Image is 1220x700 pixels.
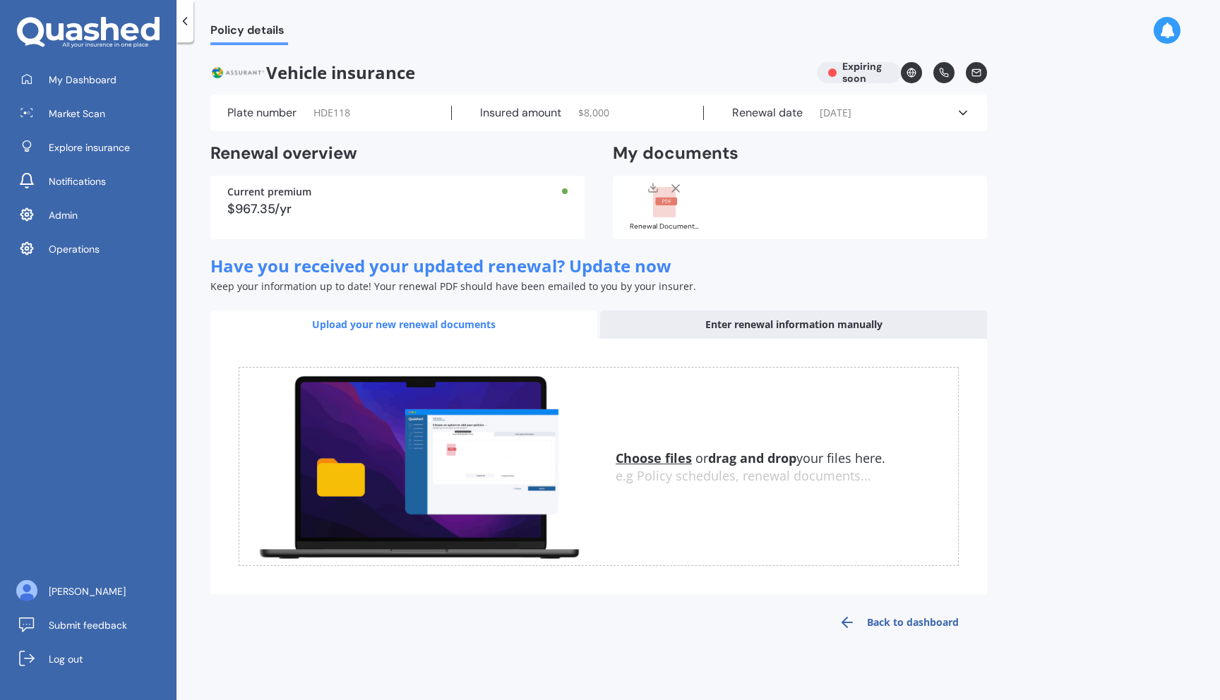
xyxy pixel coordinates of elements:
[49,208,78,222] span: Admin
[210,254,671,277] span: Have you received your updated renewal? Update now
[49,242,100,256] span: Operations
[11,235,177,263] a: Operations
[49,618,127,632] span: Submit feedback
[630,223,700,230] div: Renewal Document - MVI (Assurant)PDF_250921_114833.pdf
[239,368,599,566] img: upload.de96410c8ce839c3fdd5.gif
[210,279,696,293] span: Keep your information up to date! Your renewal PDF should have been emailed to you by your insurer.
[210,62,806,83] span: Vehicle insurance
[227,203,568,215] div: $967.35/yr
[210,143,585,164] h2: Renewal overview
[11,577,177,605] a: [PERSON_NAME]
[616,449,692,466] u: Choose files
[11,645,177,673] a: Log out
[11,133,177,162] a: Explore insurance
[708,449,796,466] b: drag and drop
[49,174,106,188] span: Notifications
[732,106,803,120] label: Renewal date
[49,140,130,155] span: Explore insurance
[49,73,116,87] span: My Dashboard
[11,201,177,229] a: Admin
[210,62,266,83] img: Assurant.png
[578,106,609,120] span: $ 8,000
[11,167,177,195] a: Notifications
[11,66,177,94] a: My Dashboard
[49,584,126,598] span: [PERSON_NAME]
[11,99,177,128] a: Market Scan
[227,106,297,120] label: Plate number
[227,187,568,197] div: Current premium
[313,106,350,120] span: HDE118
[600,310,987,339] div: Enter renewal information manually
[210,23,288,42] span: Policy details
[16,580,37,601] img: ALV-UjU6YHOUIM1AGx_4vxbOkaOq-1eqc8a3URkVIJkc_iWYmQ98kTe7fc9QMVOBV43MoXmOPfWPN7JjnmUwLuIGKVePaQgPQ...
[613,143,738,164] h2: My documents
[820,106,851,120] span: [DATE]
[616,469,958,484] div: e.g Policy schedules, renewal documents...
[49,107,105,121] span: Market Scan
[210,310,597,339] div: Upload your new renewal documents
[11,611,177,639] a: Submit feedback
[811,605,987,639] a: Back to dashboard
[49,652,83,666] span: Log out
[480,106,561,120] label: Insured amount
[616,449,885,466] span: or your files here.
